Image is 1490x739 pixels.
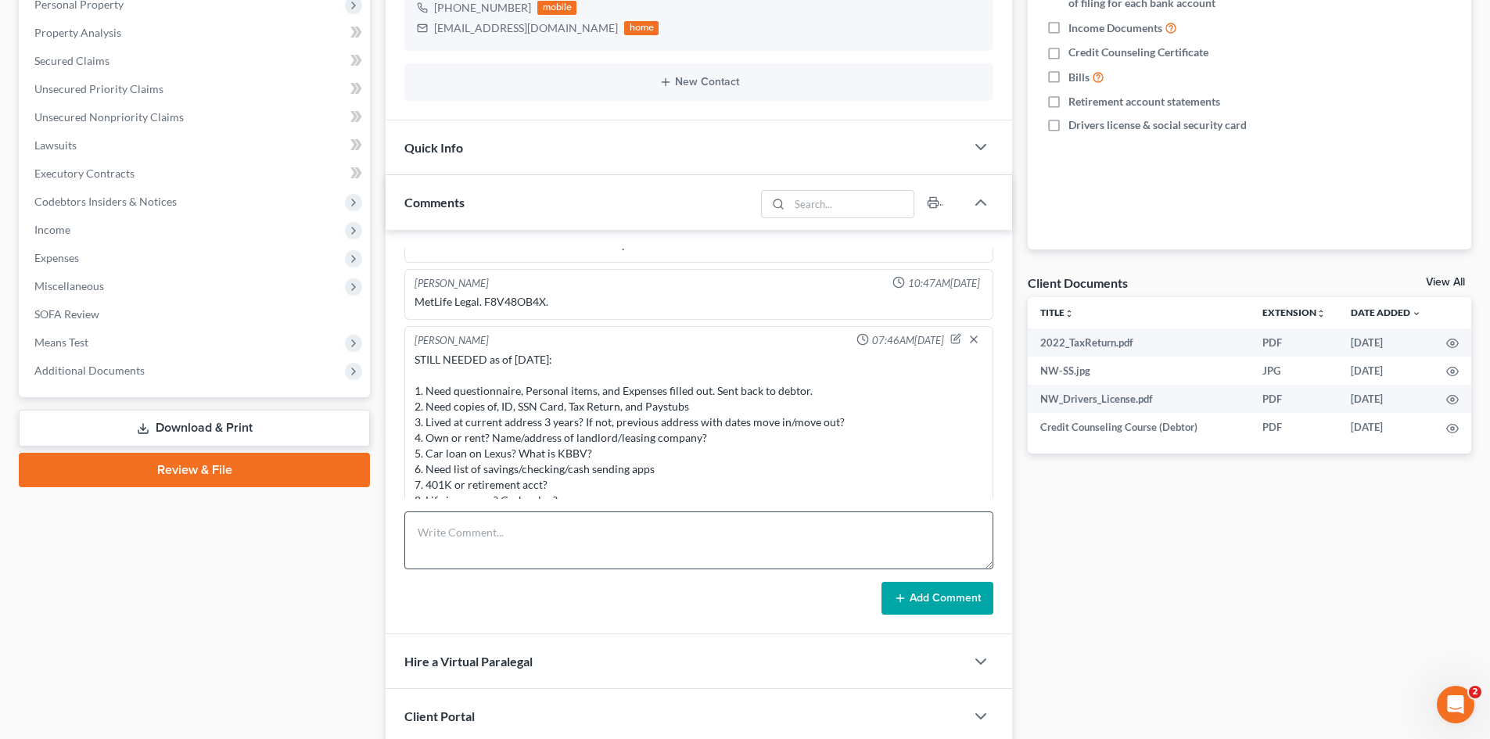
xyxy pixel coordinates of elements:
[404,654,533,669] span: Hire a Virtual Paralegal
[1068,117,1247,133] span: Drivers license & social security card
[1250,328,1338,357] td: PDF
[1250,413,1338,441] td: PDF
[22,103,370,131] a: Unsecured Nonpriority Claims
[872,333,944,348] span: 07:46AM[DATE]
[1028,385,1250,413] td: NW_Drivers_License.pdf
[19,410,370,447] a: Download & Print
[1351,307,1421,318] a: Date Added expand_more
[537,1,576,15] div: mobile
[22,47,370,75] a: Secured Claims
[1028,413,1250,441] td: Credit Counseling Course (Debtor)
[34,195,177,208] span: Codebtors Insiders & Notices
[22,75,370,103] a: Unsecured Priority Claims
[1028,357,1250,385] td: NW-SS.jpg
[415,294,983,310] div: MetLife Legal. F8V48OB4X.
[34,26,121,39] span: Property Analysis
[1338,385,1434,413] td: [DATE]
[1338,357,1434,385] td: [DATE]
[1028,274,1128,291] div: Client Documents
[1028,328,1250,357] td: 2022_TaxReturn.pdf
[624,21,659,35] div: home
[22,131,370,160] a: Lawsuits
[417,76,981,88] button: New Contact
[404,195,465,210] span: Comments
[908,276,980,291] span: 10:47AM[DATE]
[1065,309,1074,318] i: unfold_more
[34,307,99,321] span: SOFA Review
[1068,20,1162,36] span: Income Documents
[1426,277,1465,288] a: View All
[1068,70,1090,85] span: Bills
[434,20,618,36] div: [EMAIL_ADDRESS][DOMAIN_NAME]
[415,333,489,349] div: [PERSON_NAME]
[1338,328,1434,357] td: [DATE]
[415,352,983,587] div: STILL NEEDED as of [DATE]: 1. Need questionnaire, Personal items, and Expenses filled out. Sent b...
[790,191,914,217] input: Search...
[404,140,463,155] span: Quick Info
[34,167,135,180] span: Executory Contracts
[1040,307,1074,318] a: Titleunfold_more
[34,82,163,95] span: Unsecured Priority Claims
[34,138,77,152] span: Lawsuits
[34,335,88,349] span: Means Test
[1412,309,1421,318] i: expand_more
[22,160,370,188] a: Executory Contracts
[1316,309,1326,318] i: unfold_more
[19,453,370,487] a: Review & File
[1068,94,1220,109] span: Retirement account statements
[1262,307,1326,318] a: Extensionunfold_more
[1338,413,1434,441] td: [DATE]
[34,110,184,124] span: Unsecured Nonpriority Claims
[22,300,370,328] a: SOFA Review
[1469,686,1481,698] span: 2
[404,709,475,723] span: Client Portal
[34,223,70,236] span: Income
[22,19,370,47] a: Property Analysis
[1250,357,1338,385] td: JPG
[1068,45,1208,60] span: Credit Counseling Certificate
[415,276,489,291] div: [PERSON_NAME]
[34,279,104,292] span: Miscellaneous
[34,251,79,264] span: Expenses
[881,582,993,615] button: Add Comment
[34,54,110,67] span: Secured Claims
[1437,686,1474,723] iframe: Intercom live chat
[1250,385,1338,413] td: PDF
[34,364,145,377] span: Additional Documents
